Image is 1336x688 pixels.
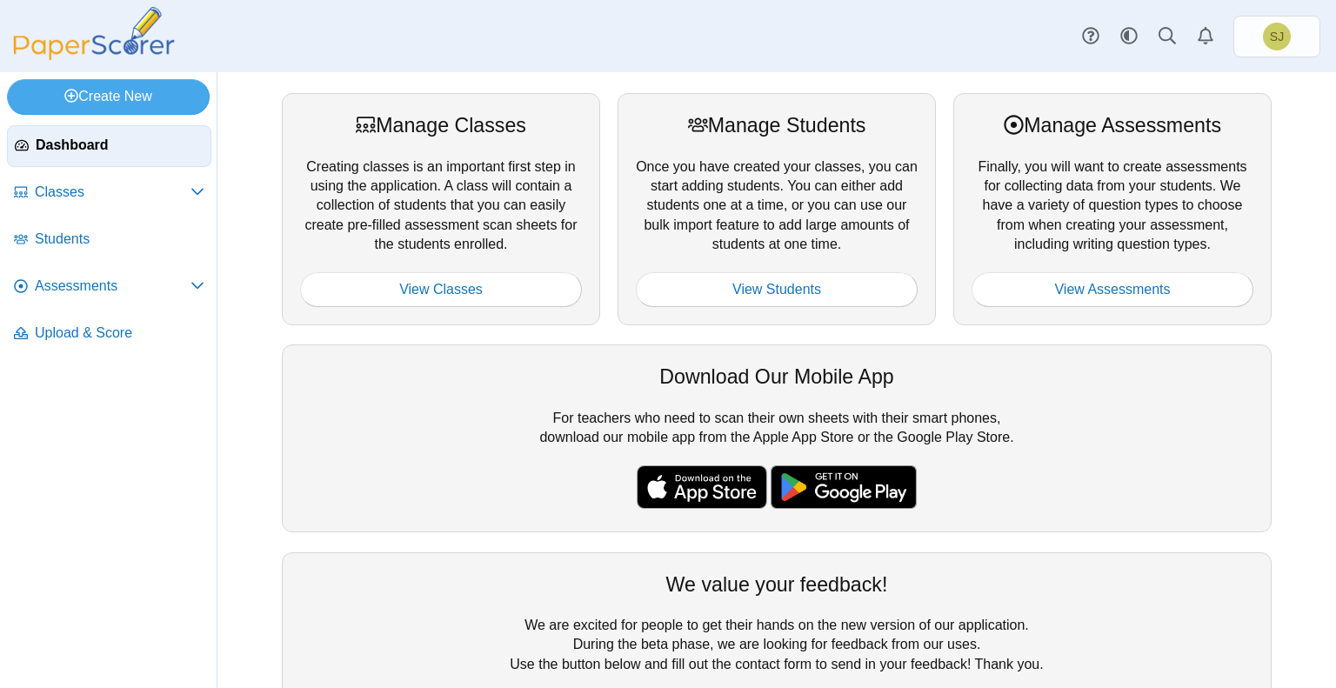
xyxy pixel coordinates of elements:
[7,125,211,167] a: Dashboard
[300,571,1253,598] div: We value your feedback!
[771,465,917,509] img: google-play-badge.png
[7,313,211,355] a: Upload & Score
[7,48,181,63] a: PaperScorer
[972,111,1253,139] div: Manage Assessments
[7,266,211,308] a: Assessments
[618,93,936,325] div: Once you have created your classes, you can start adding students. You can either add students on...
[953,93,1272,325] div: Finally, you will want to create assessments for collecting data from your students. We have a va...
[300,363,1253,391] div: Download Our Mobile App
[35,183,190,202] span: Classes
[636,111,918,139] div: Manage Students
[35,277,190,296] span: Assessments
[1233,16,1320,57] a: Stacey Johnson
[1263,23,1291,50] span: Stacey Johnson
[36,136,204,155] span: Dashboard
[7,219,211,261] a: Students
[300,111,582,139] div: Manage Classes
[972,272,1253,307] a: View Assessments
[282,93,600,325] div: Creating classes is an important first step in using the application. A class will contain a coll...
[7,7,181,60] img: PaperScorer
[35,324,204,343] span: Upload & Score
[7,172,211,214] a: Classes
[7,79,210,114] a: Create New
[35,230,204,249] span: Students
[1270,30,1284,43] span: Stacey Johnson
[282,344,1272,532] div: For teachers who need to scan their own sheets with their smart phones, download our mobile app f...
[637,465,767,509] img: apple-store-badge.svg
[636,272,918,307] a: View Students
[1186,17,1225,56] a: Alerts
[300,272,582,307] a: View Classes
